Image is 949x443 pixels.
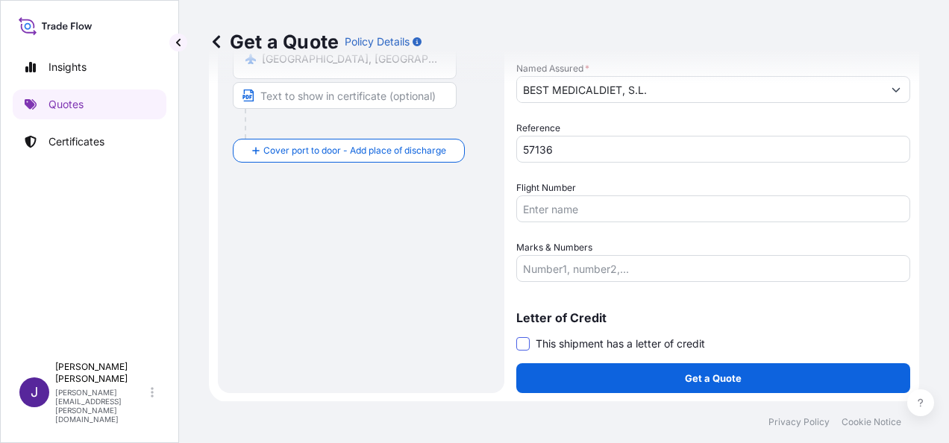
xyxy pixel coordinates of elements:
[516,255,910,282] input: Number1, number2,...
[31,385,38,400] span: J
[516,180,576,195] label: Flight Number
[13,127,166,157] a: Certificates
[842,416,901,428] a: Cookie Notice
[233,82,457,109] input: Text to appear on certificate
[48,60,87,75] p: Insights
[516,240,592,255] label: Marks & Numbers
[345,34,410,49] p: Policy Details
[233,139,465,163] button: Cover port to door - Add place of discharge
[48,97,84,112] p: Quotes
[516,363,910,393] button: Get a Quote
[13,52,166,82] a: Insights
[516,195,910,222] input: Enter name
[516,121,560,136] label: Reference
[685,371,742,386] p: Get a Quote
[48,134,104,149] p: Certificates
[209,30,339,54] p: Get a Quote
[55,361,148,385] p: [PERSON_NAME] [PERSON_NAME]
[768,416,830,428] a: Privacy Policy
[516,312,910,324] p: Letter of Credit
[263,143,446,158] span: Cover port to door - Add place of discharge
[536,336,705,351] span: This shipment has a letter of credit
[517,76,883,103] input: Full name
[516,136,910,163] input: Your internal reference
[55,388,148,424] p: [PERSON_NAME][EMAIL_ADDRESS][PERSON_NAME][DOMAIN_NAME]
[883,76,909,103] button: Show suggestions
[13,89,166,119] a: Quotes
